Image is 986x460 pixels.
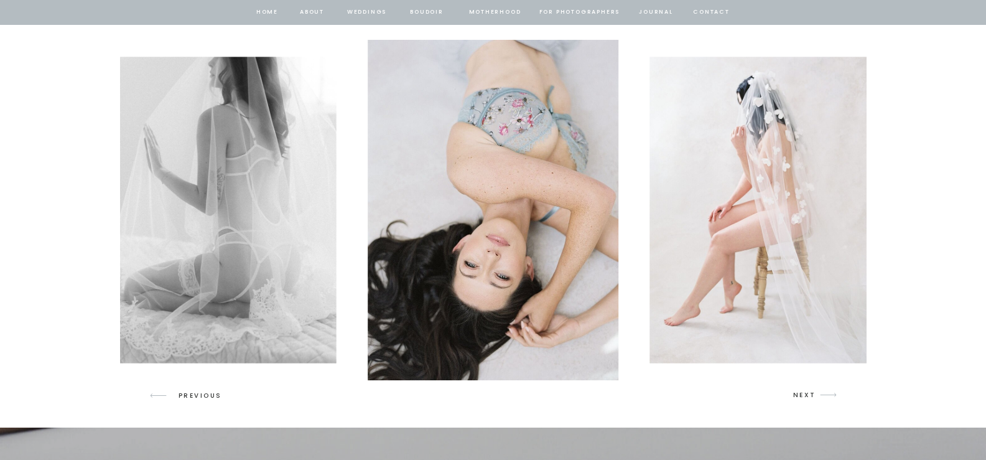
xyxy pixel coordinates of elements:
a: about [299,7,325,18]
a: contact [692,7,732,18]
a: home [256,7,279,18]
p: NEXT [793,390,817,401]
img: Woman looks at camera while lying on the floor in floral lingerie a portrait taken by seattle bou... [368,40,618,380]
p: PREVIOUS [179,390,226,401]
a: BOUDOIR [409,7,445,18]
a: Motherhood [469,7,521,18]
a: Weddings [346,7,388,18]
a: for photographers [539,7,620,18]
img: nude woman sits on a stool and holds onto a white floral applique veil photographed by seattle bo... [649,57,875,363]
img: black and white photo of woman under bridal veil in a white lingerie set moves hand out in seattl... [107,57,337,363]
a: journal [637,7,676,18]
